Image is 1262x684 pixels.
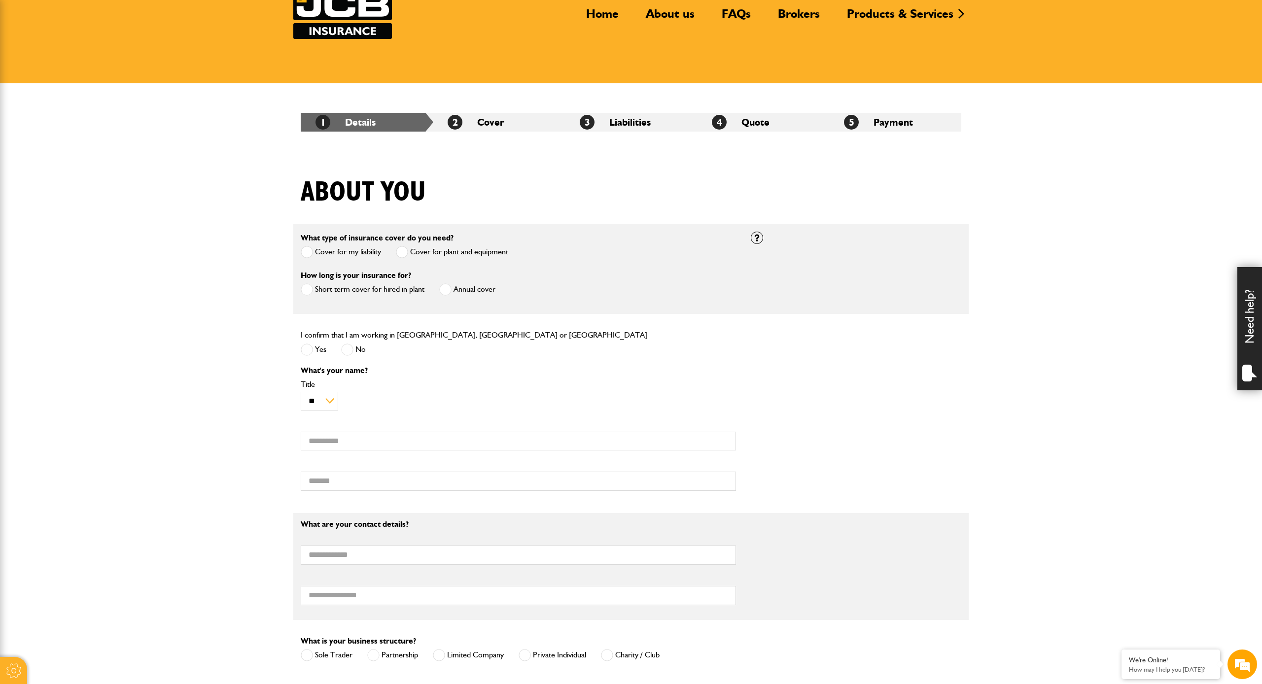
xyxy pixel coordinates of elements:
li: Quote [697,113,829,132]
span: 1 [315,115,330,130]
li: Payment [829,113,961,132]
li: Details [301,113,433,132]
a: Products & Services [840,6,961,29]
label: What type of insurance cover do you need? [301,234,454,242]
label: Short term cover for hired in plant [301,283,424,296]
h1: About you [301,176,426,209]
div: Need help? [1237,267,1262,390]
span: 2 [448,115,462,130]
a: Brokers [771,6,827,29]
span: 4 [712,115,727,130]
label: What is your business structure? [301,637,416,645]
p: How may I help you today? [1129,666,1213,673]
label: How long is your insurance for? [301,272,411,279]
label: Cover for my liability [301,246,381,258]
span: 5 [844,115,859,130]
li: Liabilities [565,113,697,132]
p: What's your name? [301,367,736,375]
label: Annual cover [439,283,495,296]
a: FAQs [714,6,758,29]
div: We're Online! [1129,656,1213,664]
label: No [341,343,366,356]
label: I confirm that I am working in [GEOGRAPHIC_DATA], [GEOGRAPHIC_DATA] or [GEOGRAPHIC_DATA] [301,331,647,339]
label: Cover for plant and equipment [396,246,508,258]
p: What are your contact details? [301,520,736,528]
li: Cover [433,113,565,132]
span: 3 [580,115,595,130]
a: Home [579,6,626,29]
label: Limited Company [433,649,504,661]
label: Private Individual [519,649,586,661]
label: Title [301,380,736,388]
a: About us [638,6,702,29]
label: Charity / Club [601,649,660,661]
label: Yes [301,343,326,356]
label: Partnership [367,649,418,661]
label: Sole Trader [301,649,352,661]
